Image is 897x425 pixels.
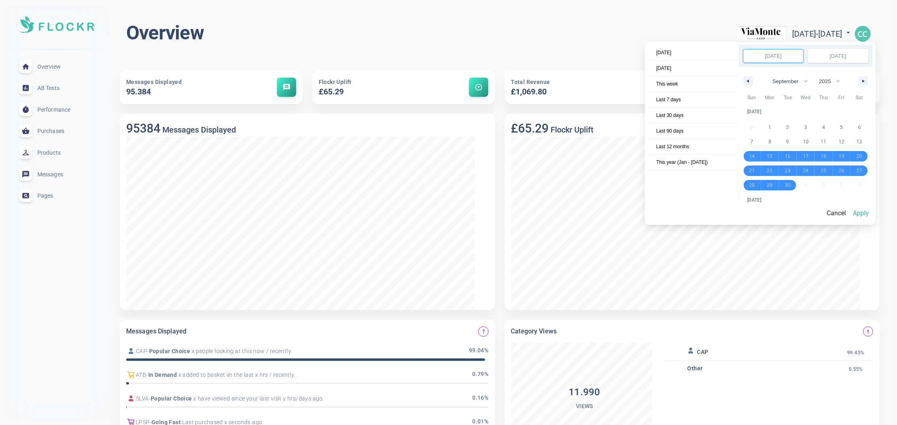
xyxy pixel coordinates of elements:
[850,149,868,163] button: 20
[761,91,779,104] span: Mon
[857,135,862,149] span: 13
[850,135,868,149] button: 13
[749,149,755,163] span: 14
[779,135,797,149] button: 9
[833,135,851,149] button: 12
[648,76,739,92] button: This week
[785,178,791,192] span: 30
[761,149,779,163] button: 15
[648,123,739,139] button: Last 90 days
[749,163,755,178] span: 21
[804,120,807,135] span: 3
[743,104,868,120] div: [DATE]
[803,163,809,178] span: 24
[850,120,868,135] button: 6
[797,149,815,163] button: 17
[840,120,843,135] span: 5
[815,120,833,135] button: 4
[767,149,773,163] span: 15
[797,135,815,149] button: 10
[761,163,779,178] button: 22
[648,45,739,60] span: [DATE]
[648,155,739,170] button: This year (Jan - [DATE])
[761,178,779,192] button: 29
[850,91,868,104] span: Sat
[815,135,833,149] button: 11
[833,149,851,163] button: 19
[648,45,739,61] button: [DATE]
[785,149,791,163] span: 16
[857,163,862,178] span: 27
[786,135,789,149] span: 9
[648,139,739,154] span: Last 12 months
[857,149,862,163] span: 20
[743,192,868,208] div: [DATE]
[815,163,833,178] button: 25
[743,178,761,192] button: 28
[786,120,789,135] span: 2
[761,120,779,135] button: 1
[808,49,868,63] input: Continuous
[749,178,755,192] span: 28
[821,149,827,163] span: 18
[803,149,809,163] span: 17
[858,120,861,135] span: 6
[822,120,825,135] span: 4
[797,120,815,135] button: 3
[815,91,833,104] span: Thu
[648,92,739,108] button: Last 7 days
[823,205,850,222] button: Cancel
[803,135,809,149] span: 10
[743,149,761,163] button: 14
[743,135,761,149] button: 7
[743,49,803,63] input: Early
[821,163,827,178] span: 25
[839,163,844,178] span: 26
[648,61,739,76] button: [DATE]
[779,178,797,192] button: 30
[767,163,773,178] span: 22
[648,139,739,155] button: Last 12 months
[761,135,779,149] button: 8
[767,178,773,192] span: 29
[850,163,868,178] button: 27
[821,135,827,149] span: 11
[833,91,851,104] span: Fri
[833,163,851,178] button: 26
[751,135,754,149] span: 7
[797,91,815,104] span: Wed
[648,108,739,123] button: Last 30 days
[850,205,872,222] button: Apply
[785,163,791,178] span: 23
[779,120,797,135] button: 2
[743,91,761,104] span: Sun
[768,120,771,135] span: 1
[648,92,739,107] span: Last 7 days
[815,149,833,163] button: 18
[839,149,844,163] span: 19
[833,120,851,135] button: 5
[779,149,797,163] button: 16
[797,163,815,178] button: 24
[743,163,761,178] button: 21
[839,135,844,149] span: 12
[779,163,797,178] button: 23
[768,135,771,149] span: 8
[779,91,797,104] span: Tue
